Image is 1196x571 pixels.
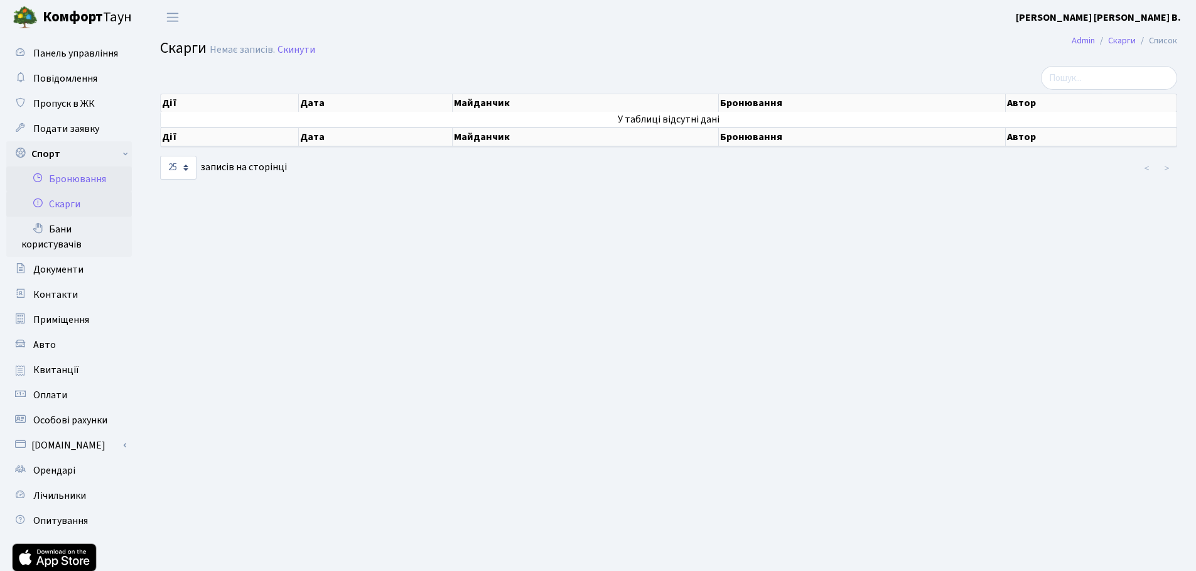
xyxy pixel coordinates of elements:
a: Скинути [277,44,315,56]
th: Дії [161,94,299,112]
a: Спорт [6,141,132,166]
a: Панель управління [6,41,132,66]
span: Оплати [33,388,67,402]
th: Бронювання [719,128,1006,146]
span: Подати заявку [33,122,99,136]
span: Приміщення [33,313,89,327]
a: Контакти [6,282,132,307]
span: Панель управління [33,46,118,60]
a: Пропуск в ЖК [6,91,132,116]
span: Авто [33,338,56,352]
td: У таблиці відсутні дані [161,112,1177,127]
a: Скарги [6,192,132,217]
th: Бронювання [719,94,1006,112]
a: Документи [6,257,132,282]
a: Особові рахунки [6,408,132,433]
span: Пропуск в ЖК [33,97,95,111]
a: Бани користувачів [6,217,132,257]
span: Контакти [33,288,78,302]
span: Опитування [33,514,88,528]
a: Приміщення [6,307,132,332]
button: Переключити навігацію [157,7,188,28]
span: Лічильники [33,489,86,503]
label: записів на сторінці [160,156,287,180]
div: Немає записів. [210,44,275,56]
span: Повідомлення [33,72,97,85]
a: Опитування [6,508,132,533]
span: Орендарі [33,464,75,477]
nav: breadcrumb [1053,28,1196,54]
a: Скарги [1108,34,1136,47]
th: Дата [299,128,453,146]
span: Квитанції [33,363,79,377]
a: Орендарі [6,458,132,483]
a: Лічильники [6,483,132,508]
th: Майданчик [453,128,718,146]
select: записів на сторінці [160,156,197,180]
b: [PERSON_NAME] [PERSON_NAME] В. [1016,11,1181,24]
a: Бронювання [6,166,132,192]
a: [DOMAIN_NAME] [6,433,132,458]
span: Скарги [160,37,207,59]
a: Авто [6,332,132,357]
a: Повідомлення [6,66,132,91]
th: Автор [1006,128,1177,146]
img: logo.png [13,5,38,30]
a: Квитанції [6,357,132,383]
span: Особові рахунки [33,413,107,427]
th: Майданчик [453,94,718,112]
a: Подати заявку [6,116,132,141]
a: Оплати [6,383,132,408]
th: Дата [299,94,453,112]
b: Комфорт [43,7,103,27]
th: Дії [161,128,299,146]
a: [PERSON_NAME] [PERSON_NAME] В. [1016,10,1181,25]
input: Пошук... [1041,66,1177,90]
span: Документи [33,263,84,276]
th: Автор [1006,94,1177,112]
span: Таун [43,7,132,28]
a: Admin [1072,34,1095,47]
li: Список [1136,34,1177,48]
